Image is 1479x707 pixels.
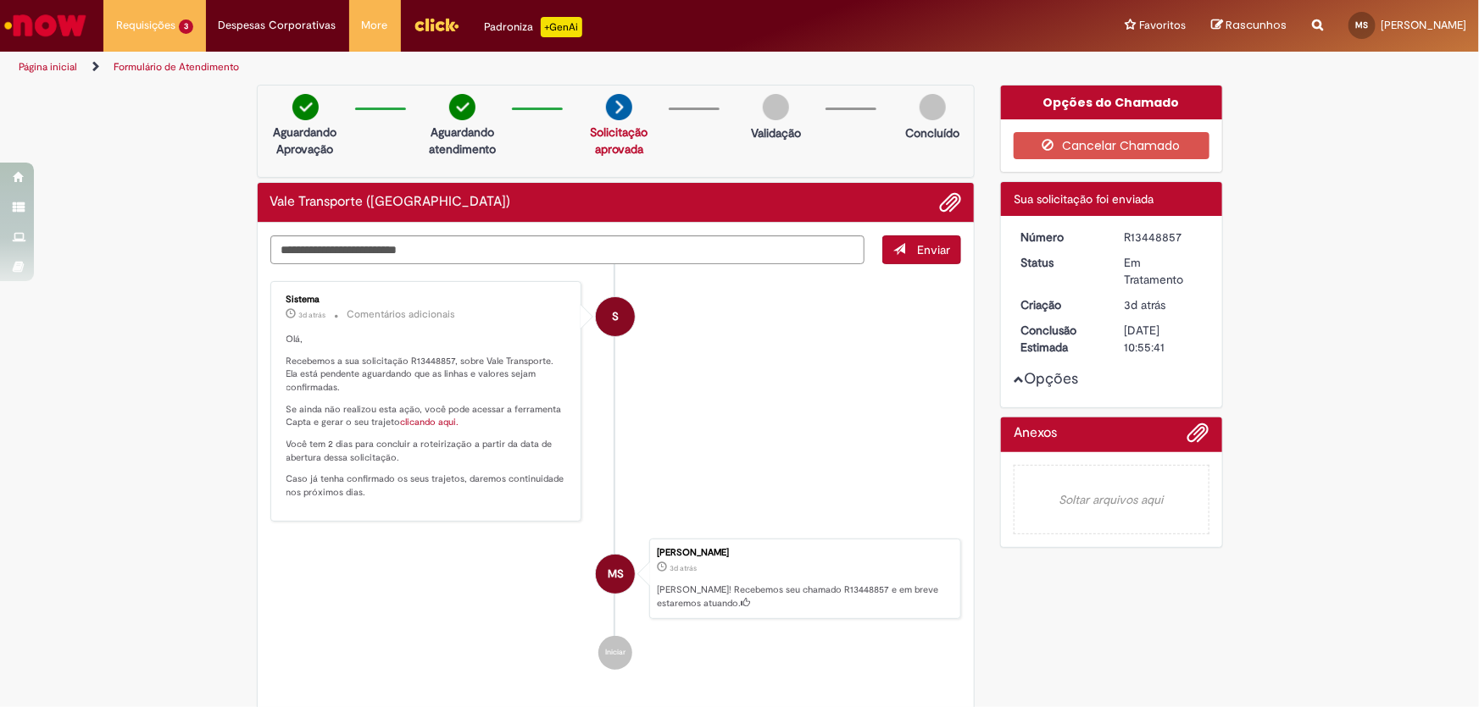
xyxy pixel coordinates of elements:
button: Cancelar Chamado [1014,132,1209,159]
ul: Histórico de tíquete [270,264,962,688]
div: [DATE] 10:55:41 [1125,322,1204,356]
h2: Anexos [1014,426,1057,441]
button: Enviar [882,235,961,264]
h2: Vale Transporte (VT) Histórico de tíquete [270,195,511,210]
em: Soltar arquivos aqui [1014,465,1209,534]
button: Adicionar anexos [939,191,961,213]
img: arrow-next.png [606,94,632,120]
span: Enviar [917,242,950,257]
div: R13448857 [1125,229,1204,246]
span: 3d atrás [299,310,326,320]
img: check-circle-green.png [449,94,475,120]
p: Concluído [905,124,959,141]
img: img-circle-grey.png [920,94,946,120]
li: Maria Eduarda Vieira Da Silva [270,539,962,620]
p: Aguardando Aprovação [264,124,347,157]
div: Sistema [286,295,569,305]
textarea: Digite sua mensagem aqui... [270,235,865,264]
p: Olá, [286,333,569,346]
span: 3d atrás [1125,297,1166,312]
a: Rascunhos [1211,18,1287,34]
img: check-circle-green.png [292,94,319,120]
p: Caso já tenha confirmado os seus trajetos, daremos continuidade nos próximos dias. [286,472,569,499]
div: Opções do Chamado [1001,86,1222,119]
span: Requisições [116,17,175,34]
img: click_logo_yellow_360x200.png [414,12,459,37]
a: Solicitação aprovada [590,124,648,157]
p: +GenAi [541,17,582,37]
span: 3 [179,19,193,34]
small: Comentários adicionais [348,307,456,322]
a: Página inicial [19,60,77,74]
div: Em Tratamento [1125,254,1204,288]
div: System [596,297,635,336]
img: ServiceNow [2,8,89,42]
dt: Status [1008,254,1112,271]
span: [PERSON_NAME] [1381,18,1466,32]
p: Você tem 2 dias para concluir a roteirização a partir da data de abertura dessa solicitação. [286,438,569,464]
span: Favoritos [1139,17,1186,34]
p: [PERSON_NAME]! Recebemos seu chamado R13448857 e em breve estaremos atuando. [657,583,952,610]
time: 26/08/2025 14:55:35 [1125,297,1166,312]
span: Sua solicitação foi enviada [1014,191,1154,207]
div: Maria Eduarda Vieira Da Silva [596,555,635,594]
div: [PERSON_NAME] [657,548,952,558]
span: 3d atrás [670,563,697,573]
a: clicando aqui. [401,416,459,428]
p: Se ainda não realizou esta ação, você pode acessar a ferramenta Capta e gerar o seu trajeto [286,403,569,429]
time: 26/08/2025 14:55:35 [670,563,697,573]
div: Padroniza [485,17,582,37]
a: Formulário de Atendimento [114,60,239,74]
span: Rascunhos [1226,17,1287,33]
span: MS [1356,19,1369,30]
time: 26/08/2025 14:55:40 [299,310,326,320]
dt: Número [1008,229,1112,246]
p: Validação [751,124,801,141]
p: Recebemos a sua solicitação R13448857, sobre Vale Transporte. Ela está pendente aguardando que as... [286,355,569,395]
dt: Conclusão Estimada [1008,322,1112,356]
dt: Criação [1008,296,1112,313]
span: Despesas Corporativas [219,17,336,34]
span: More [362,17,388,34]
img: img-circle-grey.png [763,94,789,120]
span: MS [608,554,624,594]
p: Aguardando atendimento [421,124,503,157]
div: 26/08/2025 14:55:35 [1125,296,1204,313]
button: Adicionar anexos [1187,422,1209,452]
ul: Trilhas de página [13,52,973,83]
span: S [612,296,619,337]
